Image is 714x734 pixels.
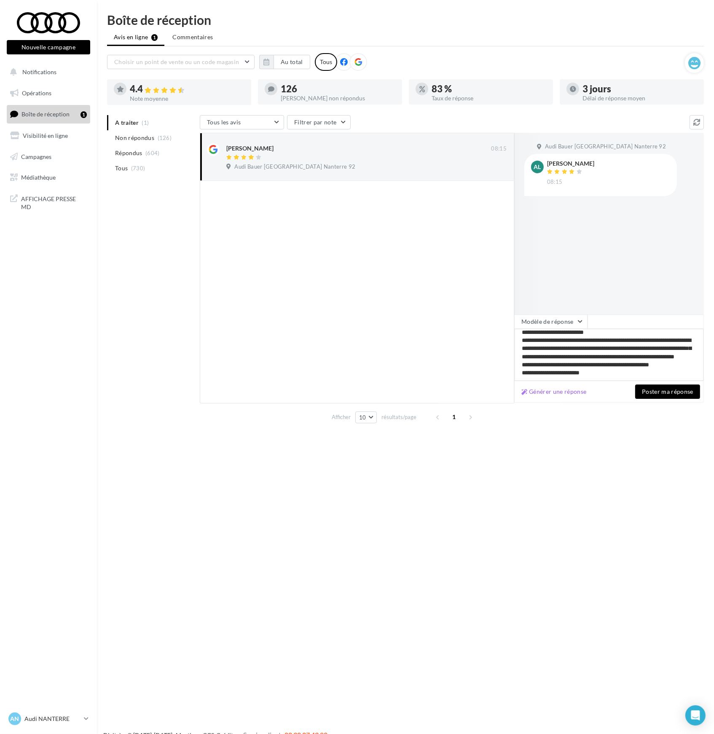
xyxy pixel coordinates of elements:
[635,384,700,399] button: Poster ma réponse
[518,387,590,397] button: Générer une réponse
[281,84,395,94] div: 126
[547,178,563,186] span: 08:15
[22,89,51,97] span: Opérations
[5,169,92,186] a: Médiathèque
[5,148,92,166] a: Campagnes
[432,84,546,94] div: 83 %
[21,153,51,160] span: Campagnes
[226,144,274,153] div: [PERSON_NAME]
[332,413,351,421] span: Afficher
[432,95,546,101] div: Taux de réponse
[115,164,128,172] span: Tous
[172,33,213,41] span: Commentaires
[547,161,594,167] div: [PERSON_NAME]
[582,95,697,101] div: Délai de réponse moyen
[359,414,366,421] span: 10
[5,63,89,81] button: Notifications
[145,150,160,156] span: (604)
[7,40,90,54] button: Nouvelle campagne
[114,58,239,65] span: Choisir un point de vente ou un code magasin
[130,96,244,102] div: Note moyenne
[23,132,68,139] span: Visibilité en ligne
[81,111,87,118] div: 1
[22,68,56,75] span: Notifications
[21,193,87,211] span: AFFICHAGE PRESSE MD
[582,84,697,94] div: 3 jours
[115,149,142,157] span: Répondus
[11,715,19,723] span: AN
[685,705,706,726] div: Open Intercom Messenger
[448,410,461,424] span: 1
[381,413,416,421] span: résultats/page
[5,84,92,102] a: Opérations
[5,190,92,215] a: AFFICHAGE PRESSE MD
[158,134,172,141] span: (126)
[514,315,588,329] button: Modèle de réponse
[130,84,244,94] div: 4.4
[274,55,310,69] button: Au total
[107,55,255,69] button: Choisir un point de vente ou un code magasin
[355,411,377,423] button: 10
[287,115,351,129] button: Filtrer par note
[24,715,81,723] p: Audi NANTERRE
[21,174,56,181] span: Médiathèque
[207,118,241,126] span: Tous les avis
[5,127,92,145] a: Visibilité en ligne
[5,105,92,123] a: Boîte de réception1
[491,145,507,153] span: 08:15
[259,55,310,69] button: Au total
[315,53,337,71] div: Tous
[534,163,541,171] span: Al
[234,163,355,171] span: Audi Bauer [GEOGRAPHIC_DATA] Nanterre 92
[115,134,154,142] span: Non répondus
[7,711,90,727] a: AN Audi NANTERRE
[131,165,145,172] span: (730)
[200,115,284,129] button: Tous les avis
[281,95,395,101] div: [PERSON_NAME] non répondus
[545,143,666,151] span: Audi Bauer [GEOGRAPHIC_DATA] Nanterre 92
[107,13,704,26] div: Boîte de réception
[21,110,70,118] span: Boîte de réception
